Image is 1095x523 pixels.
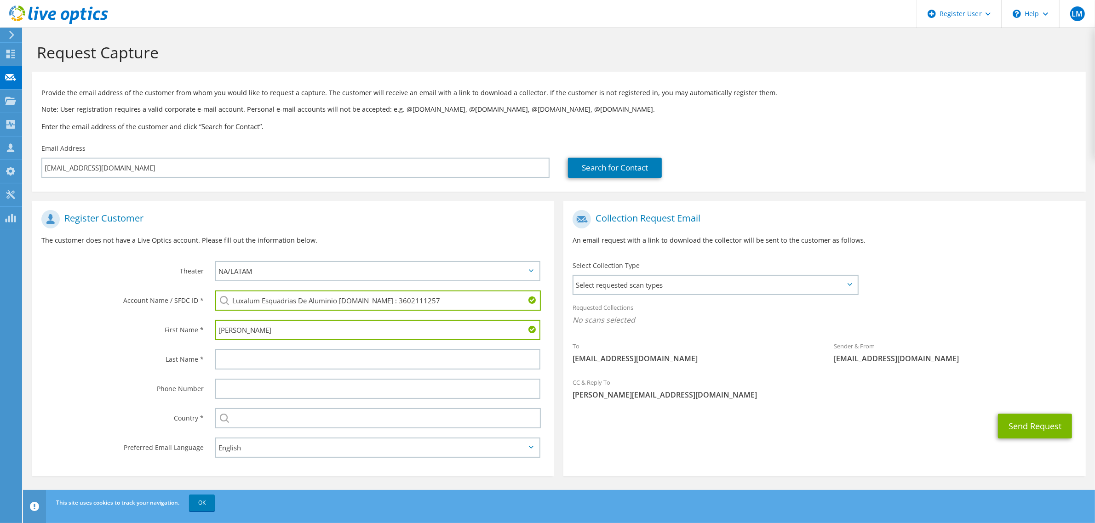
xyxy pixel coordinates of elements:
span: Select requested scan types [573,276,857,294]
label: Country * [41,408,204,423]
label: First Name * [41,320,204,335]
span: No scans selected [573,315,1076,325]
label: Theater [41,261,204,276]
span: This site uses cookies to track your navigation. [56,499,179,506]
a: Search for Contact [568,158,662,178]
div: CC & Reply To [563,373,1085,404]
a: OK [189,495,215,511]
p: An email request with a link to download the collector will be sent to the customer as follows. [573,235,1076,245]
h1: Register Customer [41,210,540,228]
label: Select Collection Type [573,261,640,270]
label: Preferred Email Language [41,438,204,452]
span: LM [1070,6,1085,21]
h3: Enter the email address of the customer and click “Search for Contact”. [41,121,1077,131]
span: [PERSON_NAME][EMAIL_ADDRESS][DOMAIN_NAME] [573,390,1076,400]
h1: Request Capture [37,43,1077,62]
p: The customer does not have a Live Optics account. Please fill out the information below. [41,235,545,245]
label: Email Address [41,144,86,153]
div: Sender & From [825,336,1086,368]
label: Last Name * [41,349,204,364]
span: [EMAIL_ADDRESS][DOMAIN_NAME] [834,353,1077,364]
label: Account Name / SFDC ID * [41,290,204,305]
p: Provide the email address of the customer from whom you would like to request a capture. The cust... [41,88,1077,98]
svg: \n [1013,10,1021,18]
div: Requested Collections [563,298,1085,332]
span: [EMAIL_ADDRESS][DOMAIN_NAME] [573,353,815,364]
div: To [563,336,825,368]
p: Note: User registration requires a valid corporate e-mail account. Personal e-mail accounts will ... [41,104,1077,114]
label: Phone Number [41,379,204,393]
button: Send Request [998,414,1072,438]
h1: Collection Request Email [573,210,1072,228]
